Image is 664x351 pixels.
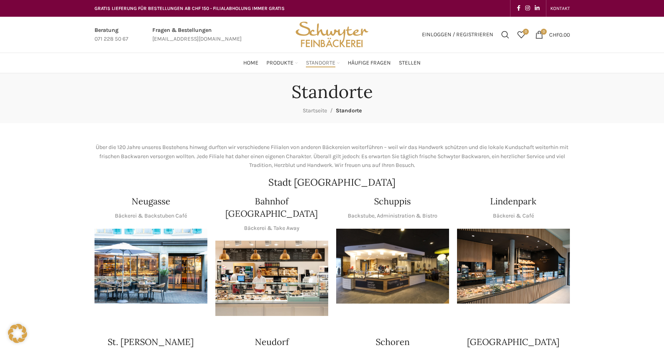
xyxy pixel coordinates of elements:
[549,31,559,38] span: CHF
[523,29,529,35] span: 0
[95,229,207,304] div: 1 / 1
[115,212,187,220] p: Bäckerei & Backstuben Café
[244,224,299,233] p: Bäckerei & Take Away
[293,31,371,37] a: Site logo
[523,3,532,14] a: Instagram social link
[374,195,411,208] h4: Schuppis
[303,107,327,114] a: Startseite
[418,27,497,43] a: Einloggen / Registrieren
[95,143,570,170] p: Über die 120 Jahre unseres Bestehens hinweg durften wir verschiedene Filialen von anderen Bäckere...
[546,0,574,16] div: Secondary navigation
[399,59,421,67] span: Stellen
[348,212,437,220] p: Backstube, Administration & Bistro
[348,59,391,67] span: Häufige Fragen
[457,229,570,304] div: 1 / 1
[152,26,242,44] a: Infobox link
[376,336,410,348] h4: Schoren
[497,27,513,43] a: Suchen
[457,229,570,304] img: 017-e1571925257345
[95,6,285,11] span: GRATIS LIEFERUNG FÜR BESTELLUNGEN AB CHF 150 - FILIALABHOLUNG IMMER GRATIS
[292,81,373,102] h1: Standorte
[399,55,421,71] a: Stellen
[541,29,547,35] span: 0
[490,195,536,208] h4: Lindenpark
[306,55,340,71] a: Standorte
[493,212,534,220] p: Bäckerei & Café
[549,31,570,38] bdi: 0.00
[91,55,574,71] div: Main navigation
[266,59,294,67] span: Produkte
[266,55,298,71] a: Produkte
[215,241,328,316] img: Bahnhof St. Gallen
[243,55,258,71] a: Home
[108,336,194,348] h4: St. [PERSON_NAME]
[95,178,570,187] h2: Stadt [GEOGRAPHIC_DATA]
[293,17,371,53] img: Bäckerei Schwyter
[532,3,542,14] a: Linkedin social link
[348,55,391,71] a: Häufige Fragen
[513,27,529,43] div: Meine Wunschliste
[550,6,570,11] span: KONTAKT
[550,0,570,16] a: KONTAKT
[215,241,328,316] div: 1 / 1
[132,195,170,208] h4: Neugasse
[336,229,449,304] div: 1 / 1
[514,3,523,14] a: Facebook social link
[513,27,529,43] a: 0
[531,27,574,43] a: 0 CHF0.00
[422,32,493,37] span: Einloggen / Registrieren
[243,59,258,67] span: Home
[95,26,128,44] a: Infobox link
[336,229,449,304] img: 150130-Schwyter-013
[306,59,335,67] span: Standorte
[95,229,207,304] img: Neugasse
[336,107,362,114] span: Standorte
[215,195,328,220] h4: Bahnhof [GEOGRAPHIC_DATA]
[255,336,289,348] h4: Neudorf
[467,336,560,348] h4: [GEOGRAPHIC_DATA]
